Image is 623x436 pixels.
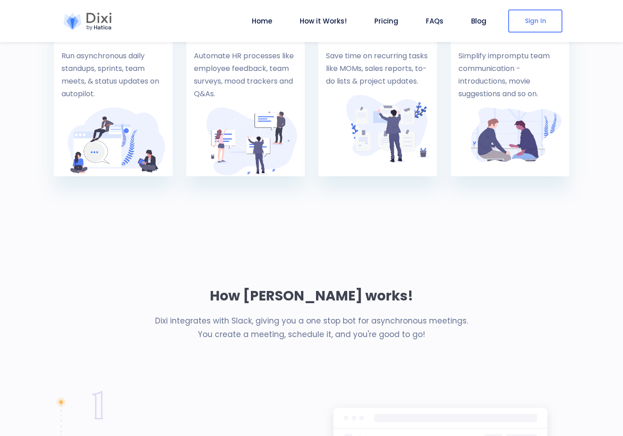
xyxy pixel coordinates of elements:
[248,16,276,26] a: Home
[371,16,402,26] a: Pricing
[296,16,350,26] a: How it Works!
[326,50,429,88] p: Save time on recurring tasks like MOMs, sales reports, to-do lists & project updates.
[508,9,562,33] a: Sign In
[458,50,562,100] p: Simplify impromptu team communication - introductions, movie suggestions and so on.
[61,15,165,100] a: Regular & ondemand meetingsRun asynchronous daily standups, sprints, team meets, & status updates...
[61,314,562,341] p: Dixi integrates with Slack, giving you a one stop bot for asynchronous meetings. You create a mee...
[458,15,562,100] a: Informal TeamCommunicationSimplify impromptu team communication - introductions, movie suggestion...
[194,50,297,100] p: Automate HR processes like employee feedback, team surveys, mood trackers and Q&As.
[194,15,297,100] a: Feedback, surveys& QuestionnairesAutomate HR processes like employee feedback, team surveys, mood...
[61,50,165,100] p: Run asynchronous daily standups, sprints, team meets, & status updates on autopilot.
[326,15,429,88] a: Create Reports,Notes & RecordsSave time on recurring tasks like MOMs, sales reports, to-do lists ...
[61,285,562,307] h2: How [PERSON_NAME] works!
[92,391,103,419] img: number_1
[467,16,490,26] a: Blog
[422,16,447,26] a: FAQs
